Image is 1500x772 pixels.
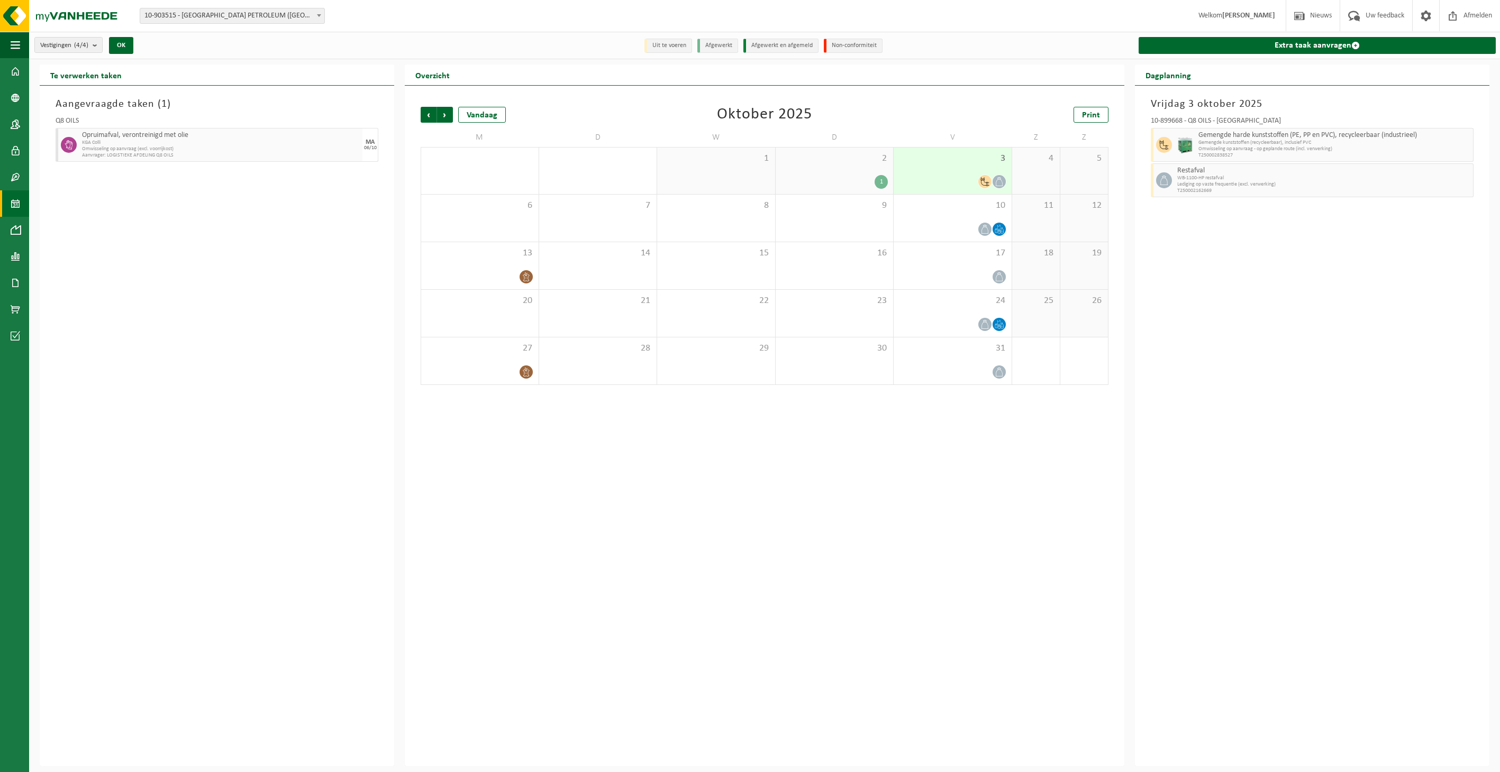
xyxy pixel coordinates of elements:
span: Lediging op vaste frequentie (excl. verwerking) [1177,181,1470,188]
span: 6 [426,200,533,212]
div: Vandaag [458,107,506,123]
span: 7 [544,200,652,212]
span: 1 [161,99,167,109]
span: Restafval [1177,167,1470,175]
td: D [539,128,658,147]
span: Vorige [421,107,437,123]
span: 10-903515 - KUWAIT PETROLEUM (BELGIUM) NV - ANTWERPEN [140,8,325,24]
span: 18 [1017,247,1054,259]
count: (4/4) [74,42,88,49]
span: Vestigingen [40,38,88,53]
td: W [657,128,776,147]
span: Gemengde kunststoffen (recycleerbaar), inclusief PVC [1198,140,1470,146]
td: M [421,128,539,147]
button: OK [109,37,133,54]
img: PB-HB-1400-HPE-GN-11 [1177,136,1193,154]
span: 23 [781,295,888,307]
span: 1 [662,153,770,164]
span: 12 [1066,200,1103,212]
span: Gemengde harde kunststoffen (PE, PP en PVC), recycleerbaar (industrieel) [1198,131,1470,140]
span: 5 [1066,153,1103,164]
div: Oktober 2025 [717,107,812,123]
span: 8 [662,200,770,212]
h3: Vrijdag 3 oktober 2025 [1151,96,1474,112]
span: 3 [899,153,1006,164]
span: Aanvrager: LOGISTIEKE AFDELING Q8 OILS [82,152,360,159]
span: WB-1100-HP restafval [1177,175,1470,181]
h3: Aangevraagde taken ( ) [56,96,378,112]
span: 4 [1017,153,1054,164]
span: 22 [662,295,770,307]
div: 06/10 [364,145,377,151]
li: Uit te voeren [644,39,692,53]
span: T250002162669 [1177,188,1470,194]
span: 29 [662,343,770,354]
span: 11 [1017,200,1054,212]
span: Omwisseling op aanvraag - op geplande route (incl. verwerking) [1198,146,1470,152]
li: Non-conformiteit [824,39,883,53]
span: 15 [662,247,770,259]
h2: Te verwerken taken [40,65,132,85]
h2: Dagplanning [1135,65,1202,85]
a: Extra taak aanvragen [1139,37,1496,54]
span: 27 [426,343,533,354]
button: Vestigingen(4/4) [34,37,103,53]
span: 17 [899,247,1006,259]
span: 10 [899,200,1006,212]
div: Q8 OILS [56,117,378,128]
div: 1 [875,175,888,189]
li: Afgewerkt [697,39,738,53]
td: Z [1012,128,1060,147]
span: 25 [1017,295,1054,307]
td: D [776,128,894,147]
span: Omwisseling op aanvraag (excl. voorrijkost) [82,146,360,152]
span: 26 [1066,295,1103,307]
li: Afgewerkt en afgemeld [743,39,819,53]
span: T250002838527 [1198,152,1470,159]
td: V [894,128,1012,147]
span: KGA Colli [82,140,360,146]
span: Opruimafval, verontreinigd met olie [82,131,360,140]
span: 30 [781,343,888,354]
div: MA [366,139,375,145]
strong: [PERSON_NAME] [1222,12,1275,20]
div: 10-899668 - Q8 OILS - [GEOGRAPHIC_DATA] [1151,117,1474,128]
h2: Overzicht [405,65,460,85]
span: 24 [899,295,1006,307]
span: 16 [781,247,888,259]
span: 9 [781,200,888,212]
span: Print [1082,111,1100,120]
a: Print [1074,107,1108,123]
span: 21 [544,295,652,307]
span: 28 [544,343,652,354]
span: 2 [781,153,888,164]
span: 19 [1066,247,1103,259]
span: 10-903515 - KUWAIT PETROLEUM (BELGIUM) NV - ANTWERPEN [140,8,324,23]
span: 13 [426,247,533,259]
td: Z [1060,128,1108,147]
span: 14 [544,247,652,259]
span: 31 [899,343,1006,354]
span: 20 [426,295,533,307]
span: Volgende [437,107,453,123]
